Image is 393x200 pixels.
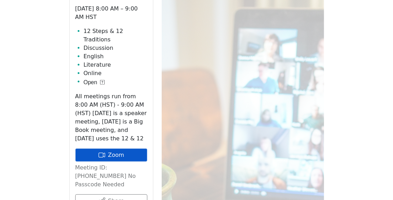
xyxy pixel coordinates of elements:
button: Open [84,78,105,87]
li: Online [84,69,147,78]
li: 12 Steps & 12 Traditions [84,27,147,44]
p: All meetings run from 8:00 AM (HST) - 9:00 AM (HST) [DATE] is a speaker meeting, [DATE] is a Big ... [75,92,147,143]
li: Literature [84,61,147,69]
span: Open [84,78,97,87]
a: Zoom [75,148,147,162]
li: Discussion [84,44,147,52]
p: [DATE] 8:00 AM – 9:00 AM HST [75,5,147,21]
p: Meeting ID: [PHONE_NUMBER] No Passcode Needed [75,164,147,189]
li: English [84,52,147,61]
